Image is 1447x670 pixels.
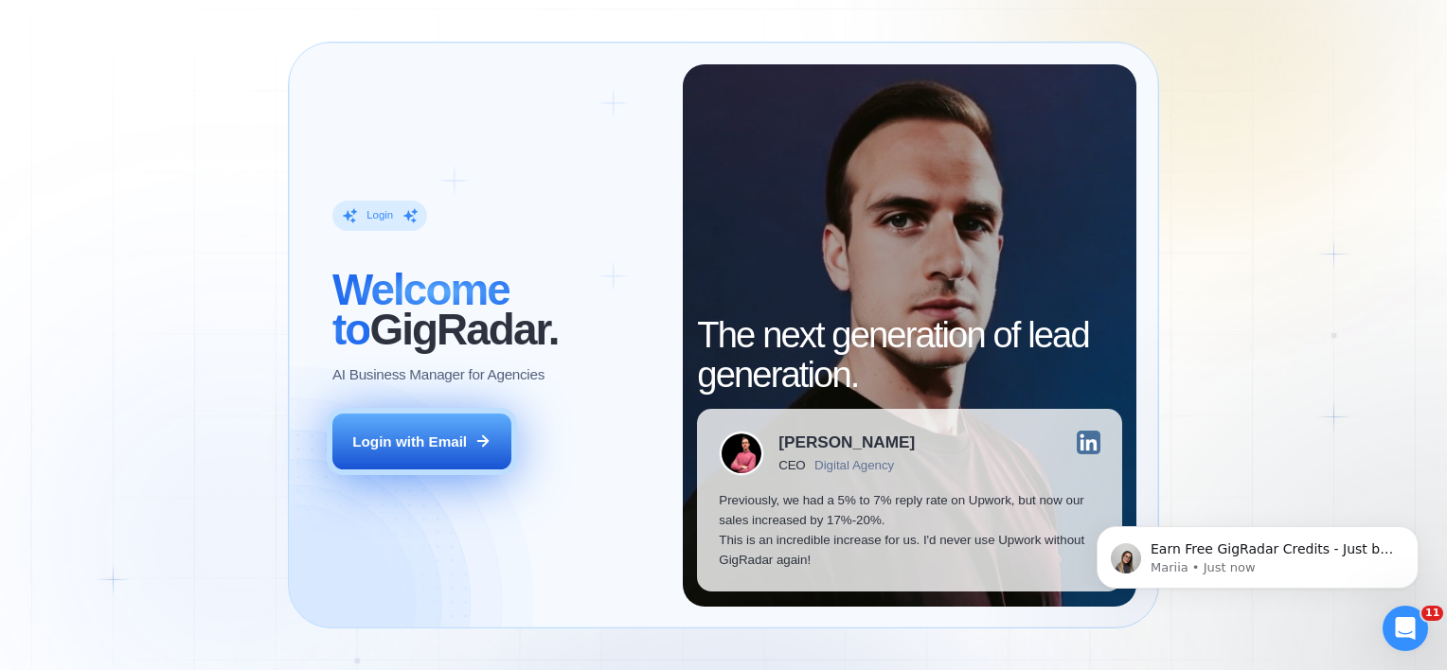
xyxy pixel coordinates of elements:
[332,266,509,354] span: Welcome to
[366,208,393,222] div: Login
[1383,606,1428,651] iframe: Intercom live chat
[352,432,467,451] div: Login with Email
[332,364,545,384] p: AI Business Manager for Agencies
[778,458,805,472] div: CEO
[1068,486,1447,619] iframe: Intercom notifications message
[332,414,511,469] button: Login with Email
[778,434,915,450] div: [PERSON_NAME]
[1421,606,1443,621] span: 11
[332,271,661,350] h2: ‍ GigRadar.
[719,490,1100,570] p: Previously, we had a 5% to 7% reply rate on Upwork, but now our sales increased by 17%-20%. This ...
[697,315,1121,395] h2: The next generation of lead generation.
[814,458,894,472] div: Digital Agency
